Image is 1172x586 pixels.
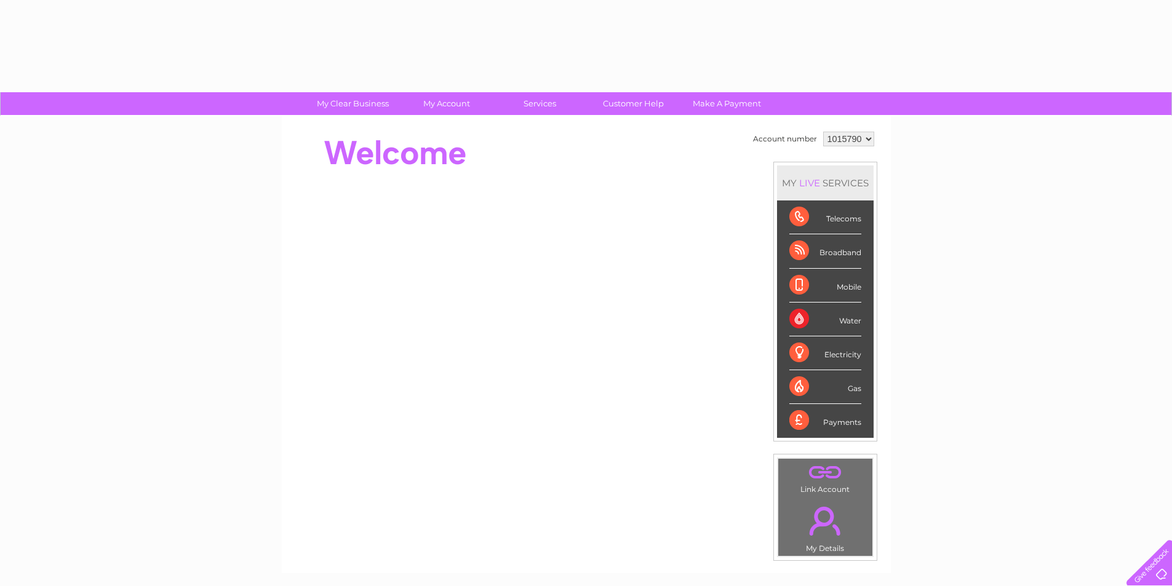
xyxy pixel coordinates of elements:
a: Customer Help [583,92,684,115]
a: My Account [396,92,497,115]
div: Payments [789,404,861,437]
a: Make A Payment [676,92,778,115]
a: My Clear Business [302,92,404,115]
td: My Details [778,496,873,556]
div: Telecoms [789,200,861,234]
div: Electricity [789,336,861,370]
a: . [781,499,869,542]
a: . [781,462,869,483]
div: Water [789,303,861,336]
td: Link Account [778,458,873,497]
a: Services [489,92,591,115]
div: Gas [789,370,861,404]
div: MY SERVICES [777,165,874,200]
td: Account number [750,129,820,149]
div: Broadband [789,234,861,268]
div: LIVE [797,177,823,189]
div: Mobile [789,269,861,303]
